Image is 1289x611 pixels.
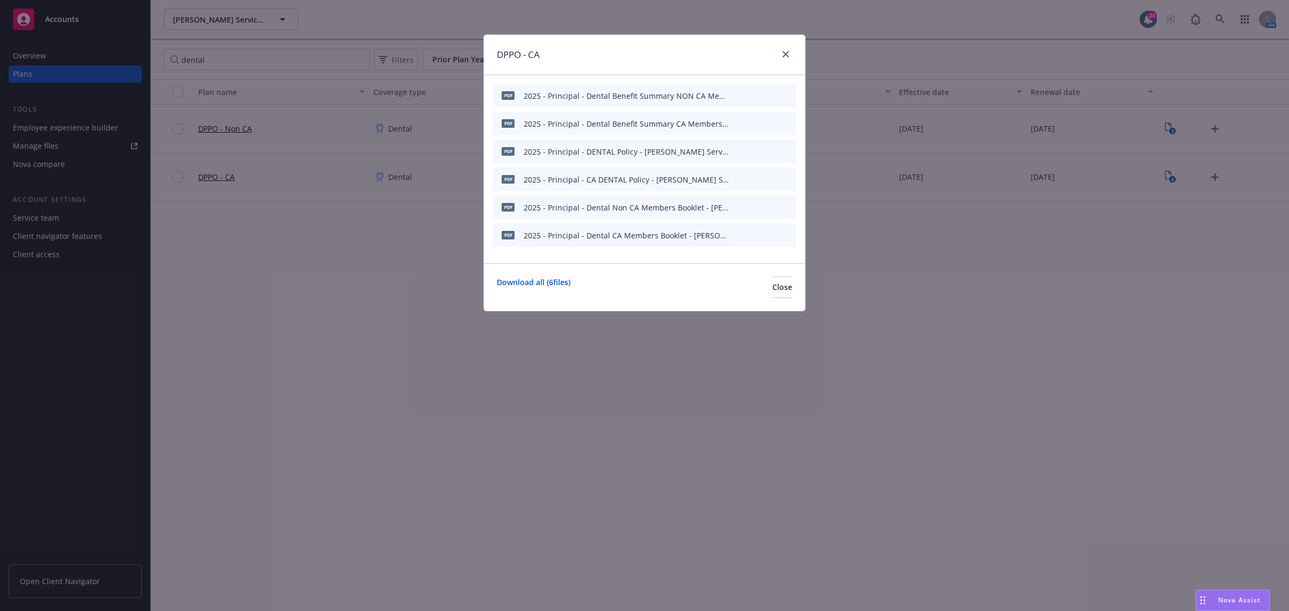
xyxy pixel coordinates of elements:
button: preview file [765,174,775,185]
button: Close [772,277,792,298]
button: preview file [765,230,775,241]
button: preview file [765,146,775,157]
button: archive file [784,230,792,241]
button: preview file [765,202,775,213]
a: close [779,48,792,61]
div: 2025 - Principal - CA DENTAL Policy - [PERSON_NAME] Services.pdf [524,174,729,185]
div: 2025 - Principal - Dental CA Members Booklet - [PERSON_NAME] Services.pdf [524,230,729,241]
button: preview file [765,90,775,101]
div: 2025 - Principal - Dental Benefit Summary NON CA Members - [PERSON_NAME] Services.pdf [524,90,729,101]
button: archive file [784,118,792,129]
button: archive file [784,90,792,101]
button: download file [748,90,757,101]
span: Close [772,282,792,292]
span: pdf [502,231,515,239]
span: Nova Assist [1218,595,1261,605]
div: 2025 - Principal - DENTAL Policy - [PERSON_NAME] Services.pdf [524,146,729,157]
div: 2025 - Principal - Dental Non CA Members Booklet - [PERSON_NAME] Services.pdf [524,202,729,213]
span: pdf [502,147,515,155]
div: 2025 - Principal - Dental Benefit Summary CA Members - [PERSON_NAME] Services.pdf [524,118,729,129]
h1: DPPO - CA [497,48,540,62]
div: Drag to move [1196,590,1210,610]
span: pdf [502,91,515,99]
button: download file [748,174,757,185]
span: pdf [502,119,515,127]
button: archive file [784,202,792,213]
button: download file [748,146,757,157]
span: pdf [502,175,515,183]
button: archive file [784,146,792,157]
button: download file [748,202,757,213]
span: pdf [502,203,515,211]
a: Download all ( 6 files) [497,277,570,298]
button: download file [748,230,757,241]
button: Nova Assist [1196,590,1270,611]
button: download file [748,118,757,129]
button: archive file [784,174,792,185]
button: preview file [765,118,775,129]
